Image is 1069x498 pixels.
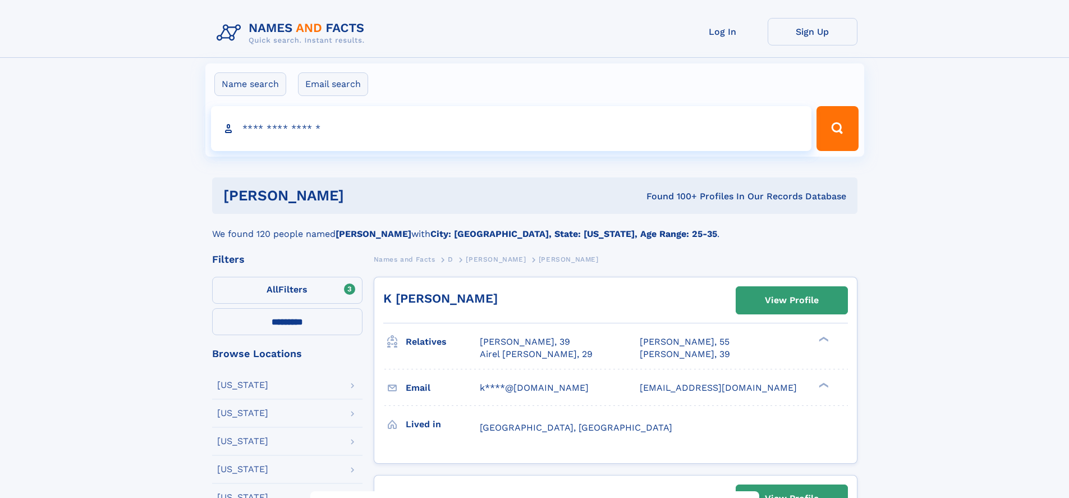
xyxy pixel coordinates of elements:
div: Browse Locations [212,349,363,359]
b: City: [GEOGRAPHIC_DATA], State: [US_STATE], Age Range: 25-35 [430,229,717,239]
h3: Email [406,378,480,398]
label: Email search [298,72,368,96]
span: [PERSON_NAME] [539,255,599,263]
div: ❯ [816,336,829,343]
a: [PERSON_NAME], 39 [640,348,730,360]
a: View Profile [736,287,847,314]
span: [GEOGRAPHIC_DATA], [GEOGRAPHIC_DATA] [480,422,672,433]
div: [US_STATE] [217,465,268,474]
h1: [PERSON_NAME] [223,189,495,203]
div: [US_STATE] [217,381,268,390]
a: [PERSON_NAME], 39 [480,336,570,348]
div: Found 100+ Profiles In Our Records Database [495,190,846,203]
a: [PERSON_NAME] [466,252,526,266]
span: D [448,255,453,263]
button: Search Button [816,106,858,151]
div: [US_STATE] [217,409,268,418]
a: Sign Up [768,18,857,45]
label: Name search [214,72,286,96]
a: Names and Facts [374,252,435,266]
span: [EMAIL_ADDRESS][DOMAIN_NAME] [640,382,797,393]
label: Filters [212,277,363,304]
div: Filters [212,254,363,264]
b: [PERSON_NAME] [336,229,411,239]
div: We found 120 people named with . [212,214,857,241]
h3: Relatives [406,332,480,351]
a: D [448,252,453,266]
input: search input [211,106,812,151]
a: Airel [PERSON_NAME], 29 [480,348,593,360]
a: [PERSON_NAME], 55 [640,336,730,348]
h3: Lived in [406,415,480,434]
span: All [267,284,278,295]
div: [US_STATE] [217,437,268,446]
div: ❯ [816,381,829,389]
img: Logo Names and Facts [212,18,374,48]
a: K [PERSON_NAME] [383,291,498,305]
div: View Profile [765,287,819,313]
span: [PERSON_NAME] [466,255,526,263]
a: Log In [678,18,768,45]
